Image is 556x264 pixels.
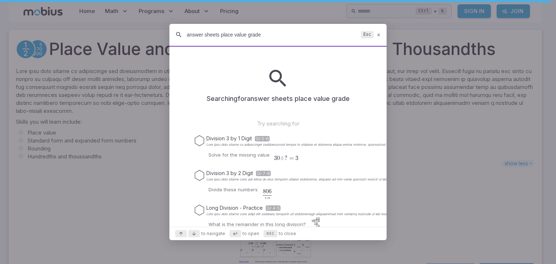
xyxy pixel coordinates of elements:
span: Gr 7-8 [256,171,271,176]
span: ÷ [280,154,285,162]
text: 6 [318,225,320,227]
kbd: esc [264,230,277,237]
kbd: Esc [361,31,373,38]
span: ? [285,154,287,162]
text: 5 [312,220,313,222]
p: Divide these numbers [208,186,258,193]
text: 1 [316,220,317,222]
div: Suggestions [169,47,387,227]
span: 30 [274,154,280,162]
text: ) [313,219,315,222]
span: Gr 4-5 [266,205,281,211]
text: 3 [318,217,320,220]
text: 2 [316,217,317,220]
span: to close [279,230,296,237]
span: to navigate [201,230,225,237]
span: 3 [295,154,298,162]
text: 0 [316,222,317,224]
p: Searching for answer sheets place value grade [207,94,350,104]
span: = [289,154,294,162]
span: 13 [264,196,270,203]
p: Try searching for [257,120,299,128]
span: ​ [271,189,272,197]
p: What is the remainder in this long division? [208,221,306,228]
span: Gr 5-6 [255,136,270,141]
text: 1 [316,225,317,227]
p: Solve for the missing value [208,152,270,159]
text: 6 [318,220,320,222]
span: 806 [263,188,271,195]
span: to open [243,230,259,237]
